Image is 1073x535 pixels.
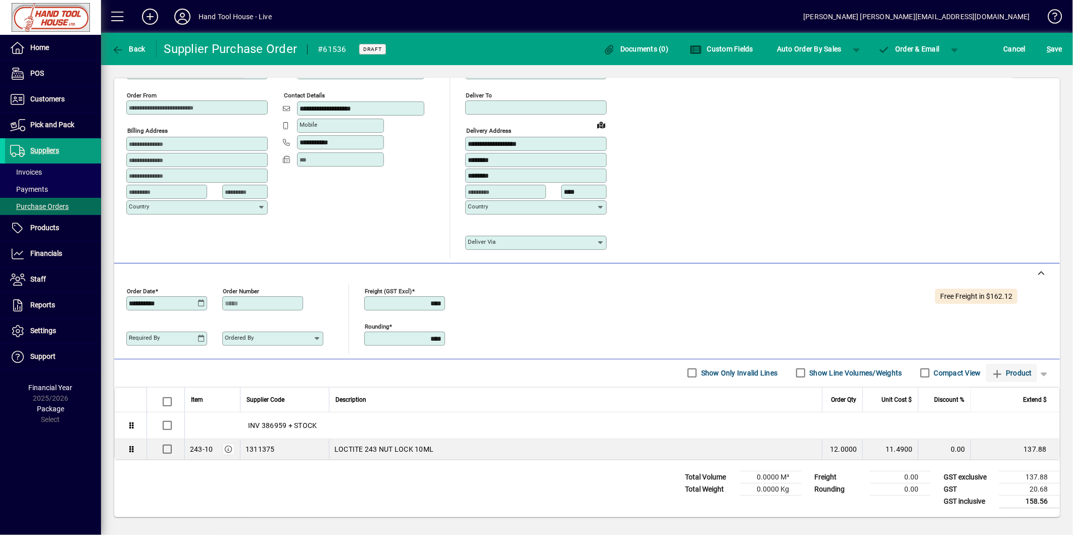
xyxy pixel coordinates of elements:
mat-label: Country [129,203,149,210]
mat-label: Deliver via [468,238,496,245]
span: Products [30,224,59,232]
td: 0.0000 M³ [741,471,801,483]
span: Pick and Pack [30,121,74,129]
a: Payments [5,181,101,198]
td: 11.4900 [862,439,918,459]
a: Home [5,35,101,61]
span: LOCTITE 243 NUT LOCK 10ML [334,444,433,454]
button: Cancel [1001,40,1029,58]
span: Item [191,394,203,405]
td: GST exclusive [939,471,999,483]
span: Order Qty [831,394,856,405]
span: Reports [30,301,55,309]
div: [PERSON_NAME] [PERSON_NAME][EMAIL_ADDRESS][DOMAIN_NAME] [803,9,1030,25]
button: Product [986,364,1037,382]
a: Reports [5,293,101,318]
label: Compact View [932,368,981,378]
span: Supplier Code [247,394,284,405]
div: Supplier Purchase Order [164,41,298,57]
span: Financial Year [29,384,73,392]
span: Discount % [934,394,964,405]
td: 0.00 [870,471,931,483]
span: Payments [10,185,48,193]
td: Total Weight [680,483,741,495]
div: 243-10 [190,444,213,454]
mat-label: Deliver To [466,92,492,99]
div: INV 386959 + STOCK [185,412,1059,439]
span: Staff [30,275,46,283]
a: View on map [593,117,609,133]
app-page-header-button: Back [101,40,157,58]
button: Documents (0) [601,40,671,58]
td: Freight [809,471,870,483]
span: Package [37,405,64,413]
mat-label: Order from [127,92,157,99]
div: #61536 [318,41,347,58]
span: Documents (0) [603,45,669,53]
button: Profile [166,8,199,26]
span: Customers [30,95,65,103]
button: Auto Order By Sales [772,40,847,58]
a: Staff [5,267,101,292]
td: 0.0000 Kg [741,483,801,495]
label: Show Only Invalid Lines [699,368,778,378]
span: Product [991,365,1032,381]
a: Settings [5,318,101,344]
span: Free Freight in $162.12 [940,292,1012,300]
td: 158.56 [999,495,1060,508]
a: Invoices [5,164,101,181]
span: ave [1047,41,1062,57]
label: Show Line Volumes/Weights [808,368,902,378]
a: Pick and Pack [5,113,101,138]
td: 20.68 [999,483,1060,495]
mat-label: Required by [129,334,160,341]
button: Add [134,8,166,26]
a: Support [5,344,101,369]
mat-label: Order number [223,287,259,294]
mat-label: Order date [127,287,155,294]
td: 12.0000 [822,439,862,459]
span: Cancel [1004,41,1026,57]
td: Rounding [809,483,870,495]
td: GST inclusive [939,495,999,508]
mat-label: Freight (GST excl) [365,287,412,294]
mat-label: Mobile [300,121,317,128]
a: Financials [5,241,101,266]
span: Auto Order By Sales [777,41,842,57]
mat-label: Ordered by [225,334,254,341]
td: Total Volume [680,471,741,483]
td: 0.00 [870,483,931,495]
a: Customers [5,87,101,112]
span: Suppliers [30,146,59,154]
span: Financials [30,249,62,257]
span: Support [30,352,56,360]
mat-label: Rounding [365,323,389,330]
button: Save [1044,40,1065,58]
td: 137.88 [999,471,1060,483]
span: Draft [363,46,382,52]
td: 1311375 [240,439,329,459]
span: Back [112,45,145,53]
a: Purchase Orders [5,198,101,215]
div: Hand Tool House - Live [199,9,272,25]
span: Order & Email [878,45,940,53]
span: Extend $ [1023,394,1047,405]
span: Description [335,394,366,405]
span: Purchase Orders [10,202,69,210]
span: S [1047,45,1051,53]
span: Settings [30,327,56,335]
span: Home [30,43,49,51]
span: Custom Fields [690,45,753,53]
button: Custom Fields [687,40,756,58]
span: Invoices [10,168,42,176]
button: Back [109,40,148,58]
td: 0.00 [918,439,970,459]
button: Order & Email [873,40,945,58]
td: 137.88 [970,439,1059,459]
td: GST [939,483,999,495]
span: POS [30,69,44,77]
a: POS [5,61,101,86]
a: Knowledge Base [1040,2,1060,35]
span: Unit Cost $ [882,394,912,405]
mat-label: Country [468,203,488,210]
